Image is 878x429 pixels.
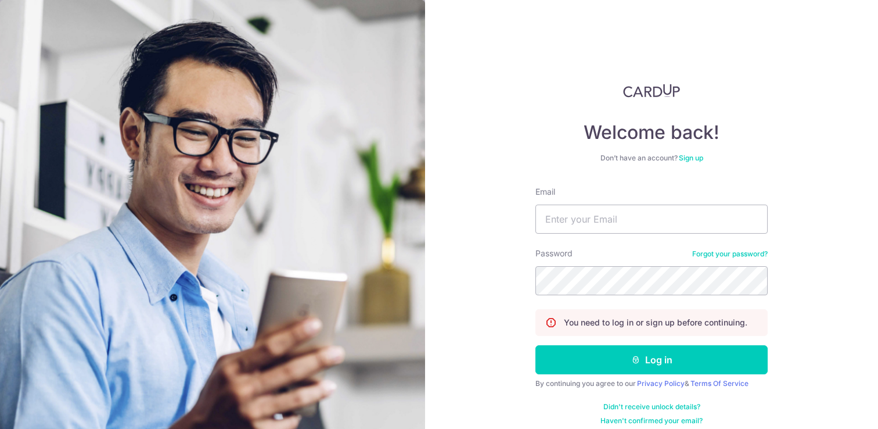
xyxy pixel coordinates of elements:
[600,416,703,426] a: Haven't confirmed your email?
[535,379,768,388] div: By continuing you agree to our &
[535,153,768,163] div: Don’t have an account?
[535,205,768,234] input: Enter your Email
[535,345,768,374] button: Log in
[603,402,700,412] a: Didn't receive unlock details?
[535,248,573,259] label: Password
[692,249,768,259] a: Forgot your password?
[535,186,555,198] label: Email
[564,317,747,328] p: You need to log in or sign up before continuing.
[535,121,768,144] h4: Welcome back!
[623,84,680,98] img: CardUp Logo
[637,379,685,388] a: Privacy Policy
[679,153,703,162] a: Sign up
[690,379,749,388] a: Terms Of Service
